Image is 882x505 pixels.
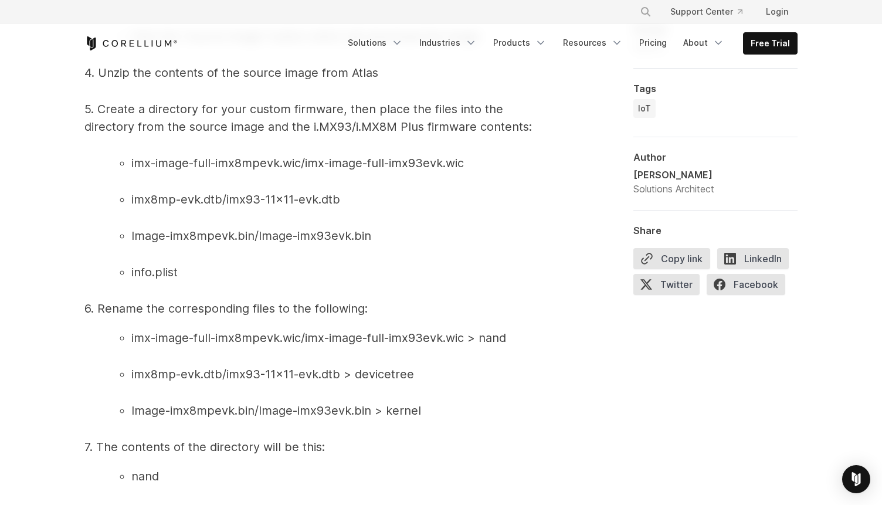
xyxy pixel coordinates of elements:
a: Industries [412,32,484,53]
button: Search [635,1,656,22]
a: Solutions [341,32,410,53]
span: Image-imx8mpevk.bin/Image-imx93evk.bin > kernel [131,404,421,418]
span: Facebook [707,274,785,295]
a: Pricing [632,32,674,53]
a: Products [486,32,554,53]
a: Twitter [633,274,707,300]
div: Solutions Architect [633,182,714,196]
div: Open Intercom Messenger [842,465,870,493]
span: info.plist [131,265,178,279]
a: LinkedIn [717,248,796,274]
a: Facebook [707,274,792,300]
a: About [676,32,731,53]
span: imx-image-full-imx8mpevk.wic/imx-image-full-imx93evk.wic [131,156,464,170]
div: Share [633,225,798,236]
span: 4. Unzip the contents of the source image from Atlas [84,66,378,80]
span: imx8mp-evk.dtb/imx93-11x11-evk.dtb > devicetree [131,367,414,381]
span: 7. The contents of the directory will be this: [84,440,325,454]
span: IoT [638,103,651,114]
div: Navigation Menu [626,1,798,22]
span: Twitter [633,274,700,295]
button: Copy link [633,248,710,269]
div: Author [633,151,798,163]
span: imx-image-full-imx8mpevk.wic/imx-image-full-imx93evk.wic > nand [131,331,506,345]
a: IoT [633,99,656,118]
a: Support Center [661,1,752,22]
div: [PERSON_NAME] [633,168,714,182]
a: Free Trial [744,33,797,54]
span: Image-imx8mpevk.bin/Image-imx93evk.bin [131,229,371,243]
a: Login [757,1,798,22]
div: Navigation Menu [341,32,798,55]
span: LinkedIn [717,248,789,269]
a: Resources [556,32,630,53]
div: Tags [633,83,798,94]
span: nand [131,469,159,483]
span: 5. Create a directory for your custom firmware, then place the files into the directory from the ... [84,102,532,134]
span: 6. Rename the corresponding files to the following: [84,301,368,316]
span: imx8mp-evk.dtb/imx93-11x11-evk.dtb [131,192,340,206]
a: Corellium Home [84,36,178,50]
